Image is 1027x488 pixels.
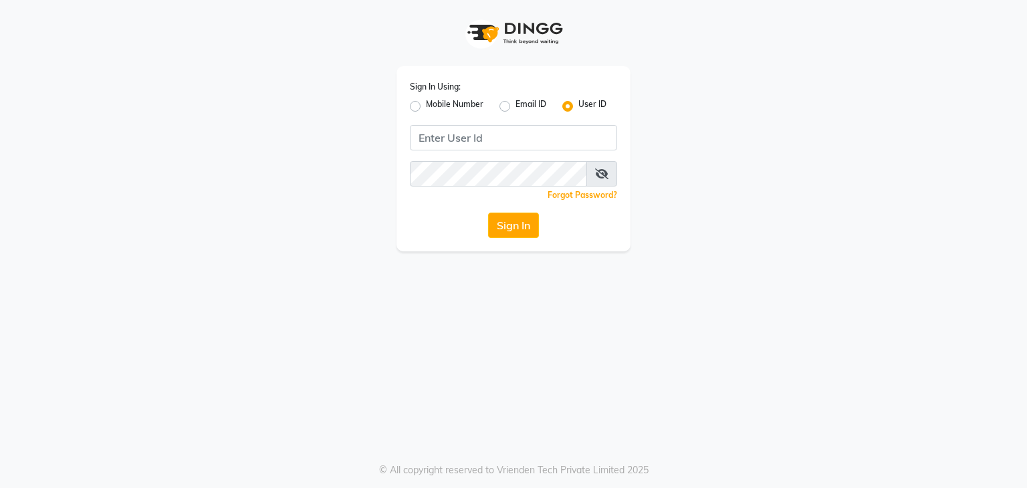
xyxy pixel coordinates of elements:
[410,161,587,187] input: Username
[548,190,617,200] a: Forgot Password?
[460,13,567,53] img: logo1.svg
[578,98,606,114] label: User ID
[488,213,539,238] button: Sign In
[410,125,617,150] input: Username
[410,81,461,93] label: Sign In Using:
[516,98,546,114] label: Email ID
[426,98,483,114] label: Mobile Number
